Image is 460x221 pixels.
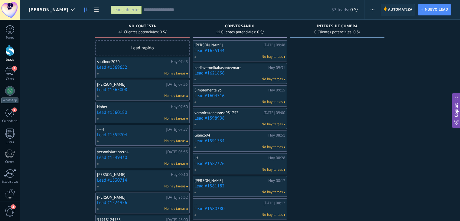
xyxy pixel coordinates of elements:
[194,178,267,183] div: [PERSON_NAME]
[284,56,285,58] span: No hay nada asignado
[164,138,185,144] span: No hay tareas
[425,4,448,15] span: Nuevo lead
[368,4,377,15] button: Más
[12,107,17,112] span: 1
[119,30,158,34] span: 41 Clientes potenciales:
[263,201,285,206] div: [DATE] 08:12
[293,24,381,29] div: Interes de compra
[262,190,283,195] span: No hay tareas
[97,172,169,177] div: [PERSON_NAME]
[171,172,188,177] div: Hoy 00:10
[194,116,285,121] a: Lead #1598998
[91,4,102,16] a: Lista
[11,204,16,209] span: 2
[1,77,19,81] div: Chats
[194,161,285,166] a: Lead #1582326
[268,178,285,183] div: Hoy 08:17
[97,195,165,200] div: [PERSON_NAME]
[98,24,187,29] div: No contesta
[268,88,285,93] div: Hoy 09:15
[194,65,267,70] div: nadiaveronikabasantezmart
[129,24,156,28] span: No contesta
[388,4,413,15] span: Automatiza
[262,122,283,127] span: No hay tareas
[194,48,285,53] a: Lead #1625144
[95,40,190,55] div: Lead rápido
[164,161,185,167] span: No hay tareas
[262,54,283,60] span: No hay tareas
[166,127,188,132] div: [DATE] 07:27
[164,116,185,121] span: No hay tareas
[196,24,284,29] div: Conversando
[194,183,285,189] a: Lead #1581182
[350,7,358,13] span: 0 S/
[331,7,349,13] span: 52 leads:
[97,87,188,92] a: Lead #1565008
[1,160,19,164] div: Correo
[453,103,459,117] span: Copilot
[186,118,188,120] span: No hay nada asignado
[12,66,17,71] span: 2
[111,5,142,14] div: Leads abiertos
[317,24,358,28] span: Interes de compra
[97,132,188,137] a: Lead #1559704
[160,30,166,34] span: 0 S/
[97,150,165,154] div: yersonislacabrera4
[97,155,188,160] a: Lead #1549430
[194,88,267,93] div: Simplemente yo
[166,150,188,154] div: [DATE] 05:53
[1,180,19,184] div: Estadísticas
[166,195,188,200] div: [DATE] 23:32
[194,110,262,115] div: veronicazanessosa951753
[194,71,285,76] a: Lead #1621836
[262,77,283,82] span: No hay tareas
[97,65,188,70] a: Lead #1569652
[225,24,255,28] span: Conversando
[97,110,188,115] a: Lead #1560180
[97,59,169,64] div: saulinoc2020
[262,99,283,105] span: No hay tareas
[186,95,188,97] span: No hay nada asignado
[257,30,264,34] span: 0 S/
[194,133,267,138] div: Gianco94
[171,59,188,64] div: Hoy 07:43
[186,140,188,142] span: No hay nada asignado
[314,30,352,34] span: 0 Clientes potenciales:
[284,214,285,216] span: No hay nada asignado
[186,208,188,210] span: No hay nada asignado
[263,110,285,115] div: [DATE] 09:00
[97,178,188,183] a: Lead #1530714
[186,186,188,187] span: No hay nada asignado
[284,169,285,171] span: No hay nada asignado
[1,97,18,103] div: WhatsApp
[284,124,285,125] span: No hay nada asignado
[194,138,285,143] a: Lead #1591334
[268,133,285,138] div: Hoy 08:51
[164,206,185,212] span: No hay tareas
[262,212,283,218] span: No hay tareas
[194,43,262,48] div: [PERSON_NAME]
[164,71,185,76] span: No hay tareas
[194,206,285,211] a: Lead #1580380
[166,82,188,87] div: [DATE] 07:35
[171,104,188,109] div: Hoy 07:30
[164,184,185,189] span: No hay tareas
[1,140,19,144] div: Listas
[194,156,267,160] div: JH
[29,7,68,13] span: [PERSON_NAME]
[262,167,283,173] span: No hay tareas
[268,156,285,160] div: Hoy 08:28
[164,93,185,99] span: No hay tareas
[97,127,165,132] div: ----!
[1,36,19,40] div: Panel
[186,163,188,165] span: No hay nada asignado
[216,30,256,34] span: 11 Clientes potenciales:
[284,147,285,148] span: No hay nada asignado
[284,192,285,193] span: No hay nada asignado
[263,43,285,48] div: [DATE] 09:48
[284,101,285,103] span: No hay nada asignado
[381,4,415,15] a: Automatiza
[97,200,188,205] a: Lead #1524956
[262,144,283,150] span: No hay tareas
[418,4,451,15] a: Nuevo lead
